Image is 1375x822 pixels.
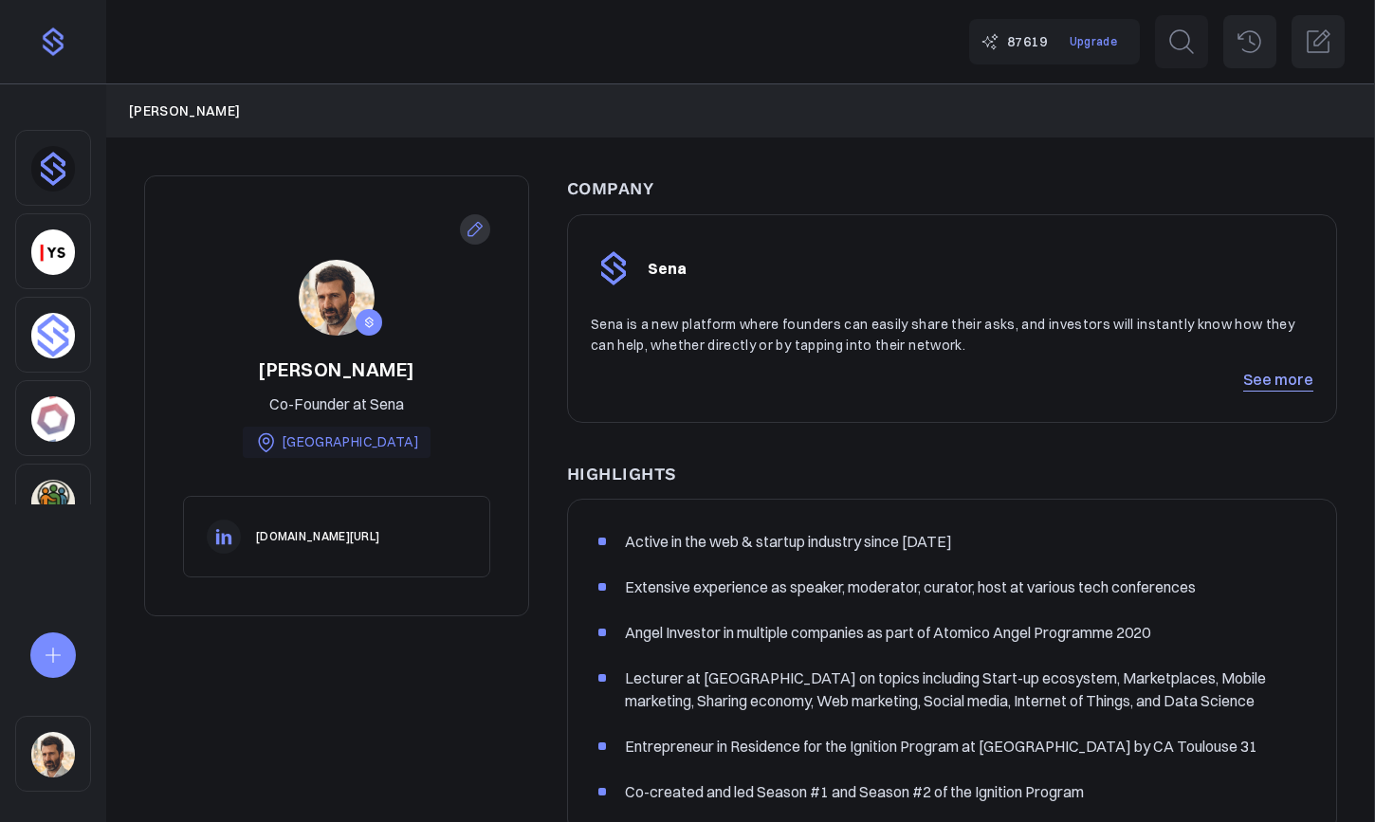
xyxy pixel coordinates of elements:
p: Entrepreneur in Residence for the Ignition Program at [GEOGRAPHIC_DATA] by CA Toulouse 31 [625,735,1257,758]
img: purple-logo-18f04229334c5639164ff563510a1dba46e1211543e89c7069427642f6c28bac.png [38,27,68,57]
img: sqr4epb0z8e5jm577i6jxqftq3ng [31,732,75,777]
p: [PERSON_NAME] [258,355,415,385]
img: 3pj2efuqyeig3cua8agrd6atck9r [31,480,75,525]
p: Co-created and led Season #1 and Season #2 of the Ignition Program [625,780,1084,803]
a: [PERSON_NAME] [129,100,241,121]
p: COMPANY [567,175,1337,203]
p: Extensive experience as speaker, moderator, curator, host at various tech conferences [625,575,1196,598]
a: Upgrade [1058,27,1128,56]
nav: Breadcrumb [129,100,1352,121]
p: Active in the web & startup industry since [DATE] [625,530,952,553]
p: Angel Investor in multiple companies as part of Atomico Angel Programme 2020 [625,621,1150,644]
img: 4sptar4mobdn0q43dsu7jy32kx6j [31,313,75,358]
img: dhnou9yomun9587rl8johsq6w6vr [31,146,75,192]
p: Sena is a new platform where founders can easily share their asks, and investors will instantly k... [591,314,1313,356]
a: [DOMAIN_NAME][URL] [256,527,379,545]
p: Sena [648,257,687,280]
p: Highlights [567,461,1337,488]
img: sqr4epb0z8e5jm577i6jxqftq3ng [299,260,375,336]
span: 87619 [1007,31,1047,52]
img: dhnou9yomun9587rl8johsq6w6vr [591,246,636,291]
img: 4hc3xb4og75h35779zhp6duy5ffo [31,396,75,442]
p: [GEOGRAPHIC_DATA] [282,431,419,452]
a: See more [1243,368,1313,391]
p: Co-Founder at Sena [258,393,415,415]
p: Lecturer at [GEOGRAPHIC_DATA] on topics including Start-up ecosystem, Marketplaces, Mobile market... [625,667,1313,712]
img: yorkseed.co [31,229,75,275]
